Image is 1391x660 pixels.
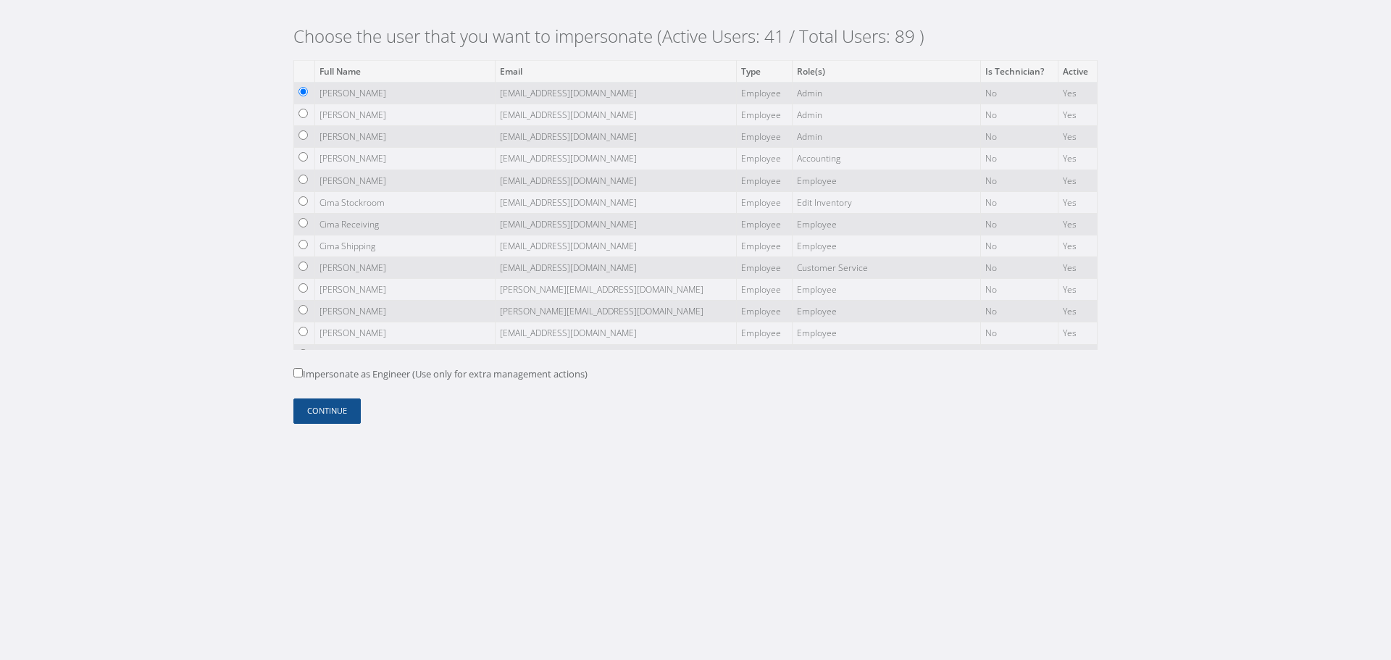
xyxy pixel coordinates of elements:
td: No [981,191,1058,213]
td: Employee [737,104,793,126]
td: Employee [793,170,981,191]
td: Employee [793,279,981,301]
td: No [981,104,1058,126]
td: [PERSON_NAME] [315,279,496,301]
td: Employee [737,257,793,279]
td: No [981,301,1058,322]
td: Yes [1058,82,1097,104]
td: [PERSON_NAME][EMAIL_ADDRESS][DOMAIN_NAME] [496,279,737,301]
td: Employee [793,344,981,366]
label: Impersonate as Engineer (Use only for extra management actions) [293,367,588,382]
h2: Choose the user that you want to impersonate (Active Users: 41 / Total Users: 89 ) [293,26,1098,47]
td: Yes [1058,235,1097,256]
td: No [981,82,1058,104]
td: [PERSON_NAME] [315,170,496,191]
td: Yes [1058,126,1097,148]
th: Email [496,60,737,82]
td: [PERSON_NAME] [315,104,496,126]
td: [PERSON_NAME] [315,148,496,170]
td: No [981,257,1058,279]
td: Employee [737,191,793,213]
td: Yes [1058,344,1097,366]
th: Role(s) [793,60,981,82]
td: Yes [1058,213,1097,235]
td: Edit Inventory [793,191,981,213]
td: Employee [793,213,981,235]
td: Cima Receiving [315,213,496,235]
td: [PERSON_NAME] [315,301,496,322]
td: No [981,344,1058,366]
td: [PERSON_NAME] [315,257,496,279]
td: [EMAIL_ADDRESS][DOMAIN_NAME] [496,148,737,170]
td: [PERSON_NAME] [315,126,496,148]
td: Yes [1058,191,1097,213]
td: [EMAIL_ADDRESS][DOMAIN_NAME] [496,104,737,126]
td: Employee [737,279,793,301]
td: Customer Service [793,257,981,279]
td: Employee [793,235,981,256]
td: Employee [737,126,793,148]
td: Yes [1058,170,1097,191]
td: Arianna De La Paz [315,344,496,366]
td: [PERSON_NAME] [315,322,496,344]
input: Impersonate as Engineer (Use only for extra management actions) [293,368,303,377]
td: [EMAIL_ADDRESS][DOMAIN_NAME] [496,344,737,366]
td: No [981,279,1058,301]
td: [EMAIL_ADDRESS][DOMAIN_NAME] [496,126,737,148]
td: Employee [737,301,793,322]
td: Yes [1058,257,1097,279]
button: Continue [293,398,361,424]
td: Yes [1058,279,1097,301]
td: No [981,322,1058,344]
td: Employee [793,322,981,344]
td: Employee [793,301,981,322]
td: No [981,126,1058,148]
td: Cima Shipping [315,235,496,256]
td: No [981,213,1058,235]
th: Active [1058,60,1097,82]
td: Yes [1058,301,1097,322]
th: Full Name [315,60,496,82]
td: No [981,148,1058,170]
td: [EMAIL_ADDRESS][DOMAIN_NAME] [496,257,737,279]
td: [EMAIL_ADDRESS][DOMAIN_NAME] [496,82,737,104]
td: [EMAIL_ADDRESS][DOMAIN_NAME] [496,235,737,256]
td: Yes [1058,148,1097,170]
td: [EMAIL_ADDRESS][DOMAIN_NAME] [496,170,737,191]
td: Accounting [793,148,981,170]
td: [EMAIL_ADDRESS][DOMAIN_NAME] [496,191,737,213]
td: Admin [793,126,981,148]
td: Employee [737,82,793,104]
th: Type [737,60,793,82]
td: [PERSON_NAME][EMAIL_ADDRESS][DOMAIN_NAME] [496,301,737,322]
td: Employee [737,148,793,170]
td: Yes [1058,104,1097,126]
th: Is Technician? [981,60,1058,82]
td: [EMAIL_ADDRESS][DOMAIN_NAME] [496,322,737,344]
td: Admin [793,104,981,126]
td: Cima Stockroom [315,191,496,213]
td: Employee [737,170,793,191]
td: Yes [1058,322,1097,344]
td: [PERSON_NAME] [315,82,496,104]
td: Employee [737,322,793,344]
td: No [981,170,1058,191]
td: Employee [737,235,793,256]
td: No [981,235,1058,256]
td: Employee [737,213,793,235]
td: [EMAIL_ADDRESS][DOMAIN_NAME] [496,213,737,235]
td: Employee [737,344,793,366]
td: Admin [793,82,981,104]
